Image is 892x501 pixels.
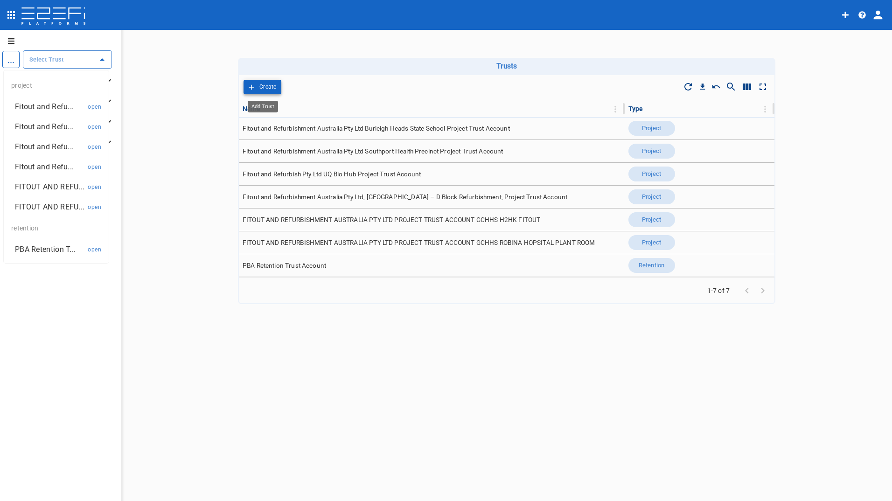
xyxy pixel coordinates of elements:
[628,103,643,114] div: Type
[636,193,667,202] span: Project
[27,55,94,64] input: Select Trust
[244,80,281,94] button: Create
[243,103,261,114] div: Name
[248,101,278,112] div: Add Trust
[636,124,667,133] span: Project
[15,244,76,255] p: PBA Retention T...
[259,82,277,92] p: Create
[88,246,101,253] span: open
[636,216,667,224] span: Project
[243,170,421,179] span: Fitout and Refurbish Pty Ltd UQ Bio Hub Project Trust Account
[696,80,709,93] button: Download CSV
[243,216,540,224] span: FITOUT AND REFURBISHMENT AUSTRALIA PTY LTD PROJECT TRUST ACCOUNT GCHHS H2HK FITOUT
[758,102,773,117] button: Column Actions
[243,238,595,247] span: FITOUT AND REFURBISHMENT AUSTRALIA PTY LTD PROJECT TRUST ACCOUNT GCHHS ROBINA HOPSITAL PLANT ROOM
[88,204,101,210] span: open
[244,80,281,94] span: Add Trust
[15,181,84,192] p: FITOUT AND REFU...
[15,121,74,132] p: Fitout and Refu...
[636,147,667,156] span: Project
[96,53,109,66] button: Close
[636,238,667,247] span: Project
[704,286,733,295] span: 1-7 of 7
[723,79,739,95] button: Show/Hide search
[243,147,503,156] span: Fitout and Refurbishment Australia Pty Ltd Southport Health Precinct Project Trust Account
[88,184,101,190] span: open
[15,202,84,212] p: FITOUT AND REFU...
[680,79,696,95] span: Refresh Data
[633,261,670,270] span: Retention
[88,124,101,130] span: open
[242,62,772,70] h6: Trusts
[15,161,74,172] p: Fitout and Refu...
[4,217,109,239] div: retention
[88,104,101,110] span: open
[15,101,74,112] p: Fitout and Refu...
[88,144,101,150] span: open
[755,79,771,95] button: Toggle full screen
[755,286,771,295] span: Go to next page
[739,79,755,95] button: Show/Hide columns
[243,124,510,133] span: Fitout and Refurbishment Australia Pty Ltd Burleigh Heads State School Project Trust Account
[15,141,74,152] p: Fitout and Refu...
[709,80,723,94] button: Reset Sorting
[636,170,667,179] span: Project
[88,164,101,170] span: open
[739,286,755,295] span: Go to previous page
[243,261,326,270] span: PBA Retention Trust Account
[243,193,567,202] span: Fitout and Refurbishment Australia Pty Ltd, [GEOGRAPHIC_DATA] – D Block Refurbishment, Project Tr...
[4,74,109,97] div: project
[2,51,20,68] div: ...
[608,102,623,117] button: Column Actions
